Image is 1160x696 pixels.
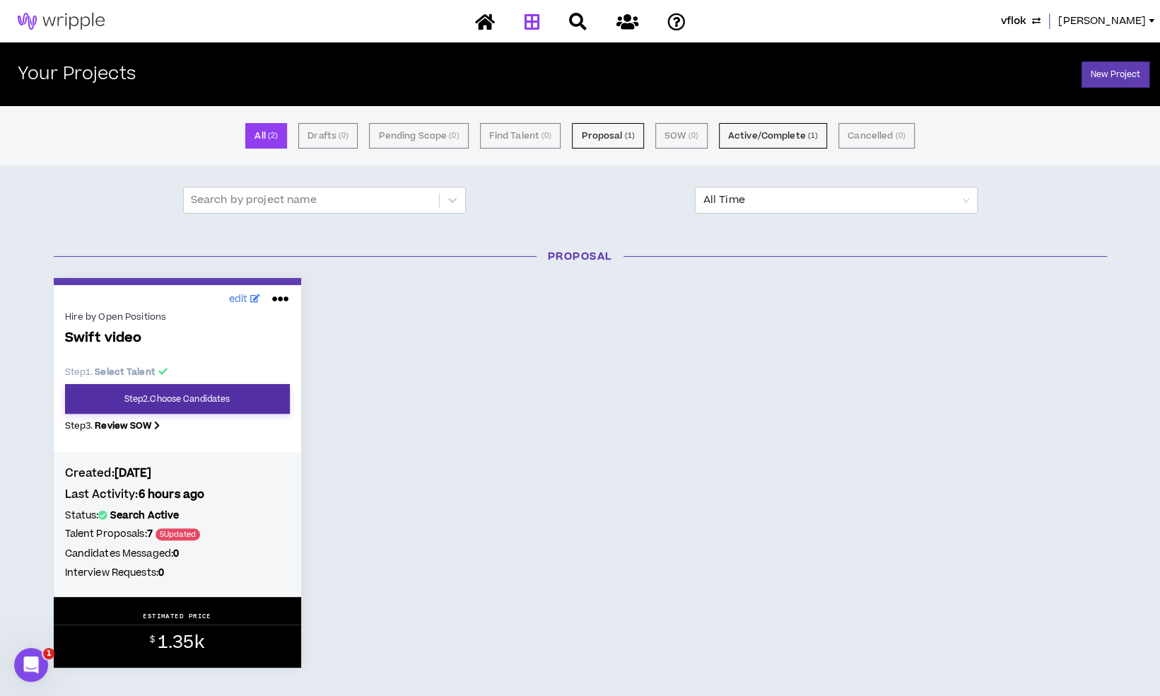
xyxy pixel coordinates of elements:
a: New Project [1082,62,1149,88]
span: 5 Updated [156,528,200,540]
b: Review SOW [95,419,151,432]
small: ( 0 ) [449,129,459,142]
h5: Candidates Messaged: [65,546,290,562]
b: 7 [147,527,153,541]
p: ESTIMATED PRICE [143,612,211,620]
button: Active/Complete (1) [719,123,827,149]
span: Swift video [65,330,290,347]
b: 6 hours ago [139,487,205,502]
h5: Status: [65,508,290,523]
a: edit [225,289,264,311]
button: Drafts (0) [298,123,358,149]
button: Find Talent (0) [480,123,561,149]
span: [PERSON_NAME] [1058,13,1146,29]
small: ( 0 ) [688,129,698,142]
button: SOW (0) [655,123,708,149]
sup: $ [150,634,155,646]
small: ( 0 ) [895,129,905,142]
span: edit [229,292,248,307]
button: Proposal (1) [572,123,643,149]
button: Pending Scope (0) [369,123,468,149]
b: Search Active [110,509,180,523]
h4: Last Activity: [65,487,290,502]
span: 1.35k [158,630,204,655]
button: All (2) [245,123,287,149]
a: Step2.Choose Candidates [65,384,290,414]
span: All Time [703,187,969,213]
small: ( 0 ) [541,129,551,142]
p: Step 3 . [65,419,290,432]
div: Hire by Open Positions [65,311,290,323]
h5: Interview Requests: [65,565,290,581]
iframe: Intercom live chat [14,648,48,682]
h5: Talent Proposals: [65,526,290,543]
b: 0 [173,547,179,561]
p: Step 1 . [65,366,290,378]
b: [DATE] [115,465,152,481]
button: vflok [1001,13,1041,29]
button: Cancelled (0) [838,123,915,149]
span: vflok [1001,13,1026,29]
small: ( 2 ) [268,129,278,142]
h2: Your Projects [18,64,136,85]
h3: Proposal [43,249,1118,264]
b: 0 [158,566,164,580]
small: ( 1 ) [624,129,634,142]
small: ( 0 ) [339,129,348,142]
b: Select Talent [95,366,156,378]
small: ( 1 ) [808,129,818,142]
span: 1 [43,648,54,659]
h4: Created: [65,465,290,481]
